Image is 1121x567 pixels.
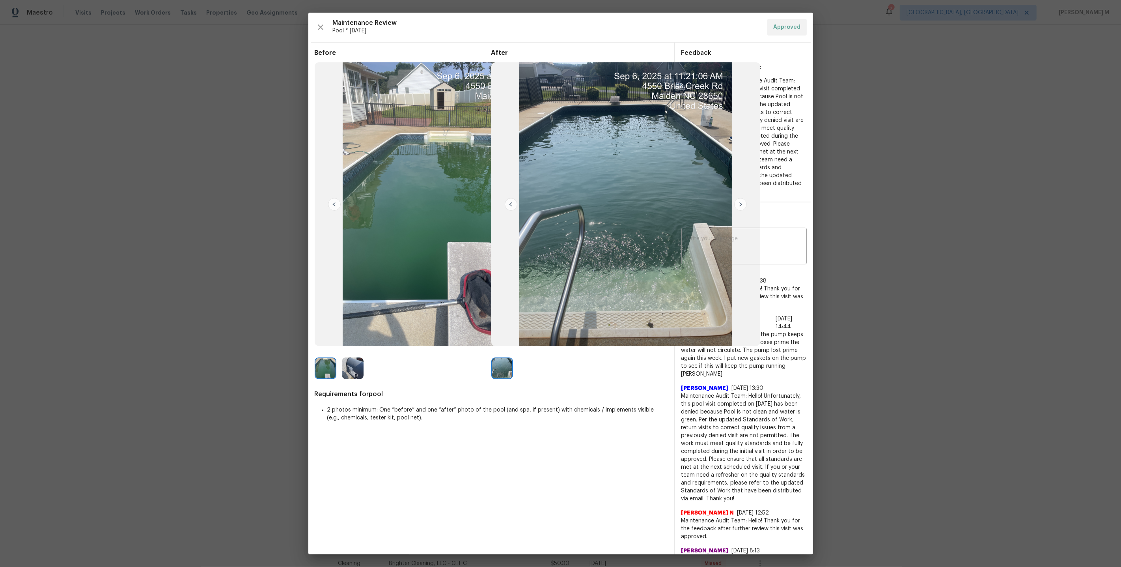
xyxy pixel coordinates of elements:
img: left-chevron-button-url [328,198,341,211]
span: Maintenance Audit Team: Hello! Unfortunately, this pool visit completed on [DATE] has been denied... [681,392,807,503]
span: I told the team last week that the pump keeps losing prime. When the pump loses prime the water w... [681,331,807,378]
li: 2 photos minimum: One “before” and one “after” photo of the pool (and spa, if present) with chemi... [327,406,668,422]
span: [PERSON_NAME] N [681,509,734,517]
span: Feedback [681,50,712,56]
span: [DATE] 8:13 [732,548,760,554]
span: Maintenance Audit Team: Hello! Thank you for the feedback after further review this visit was app... [681,517,807,541]
img: right-chevron-button-url [734,198,747,211]
span: Pool * [DATE] [333,27,761,35]
span: [DATE] 12:52 [737,510,769,516]
span: Requirements for pool [315,390,668,398]
span: [DATE] 13:30 [732,385,764,391]
span: After [491,49,668,57]
span: Before [315,49,491,57]
span: [PERSON_NAME] [681,547,729,555]
span: [PERSON_NAME] [681,384,729,392]
span: Maintenance Review [333,19,761,27]
img: left-chevron-button-url [505,198,517,211]
span: [DATE] 14:44 [776,316,792,329]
